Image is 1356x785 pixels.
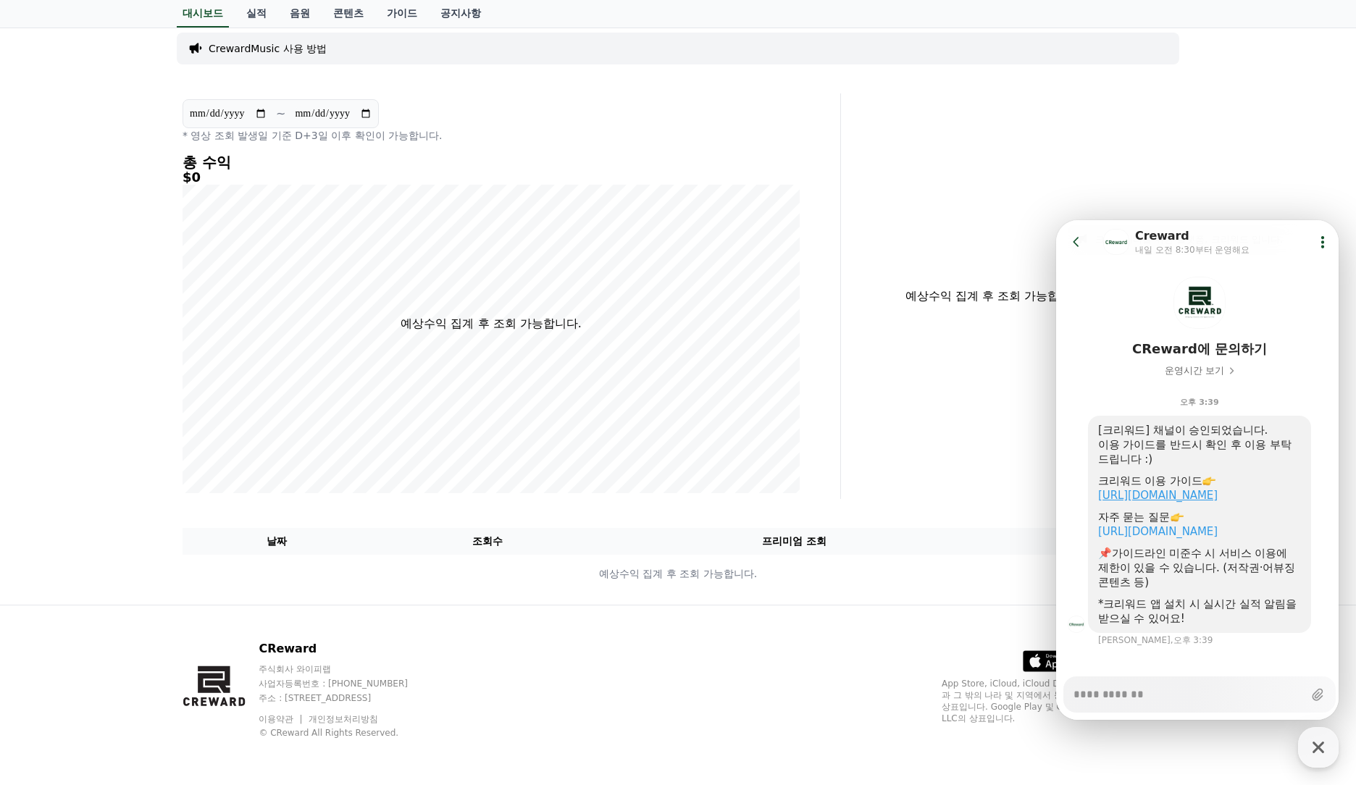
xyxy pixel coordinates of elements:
p: CReward [259,640,435,658]
th: 프리미엄 조회 [604,528,984,555]
th: 날짜 [183,528,372,555]
p: * 영상 조회 발생일 기준 D+3일 이후 확인이 가능합니다. [183,128,800,143]
th: 수익 [984,528,1173,555]
p: 주식회사 와이피랩 [259,663,435,675]
h5: $0 [183,170,800,185]
p: ~ [276,105,285,122]
h4: 총 수익 [183,154,800,170]
a: 개인정보처리방침 [309,714,378,724]
p: 사업자등록번호 : [PHONE_NUMBER] [259,678,435,689]
p: © CReward All Rights Reserved. [259,727,435,739]
p: App Store, iCloud, iCloud Drive 및 iTunes Store는 미국과 그 밖의 나라 및 지역에서 등록된 Apple Inc.의 서비스 상표입니다. Goo... [942,678,1173,724]
iframe: Channel chat [1056,220,1339,720]
p: 예상수익 집계 후 조회 가능합니다. [401,315,581,332]
th: 조회수 [372,528,604,555]
p: 예상수익 집계 후 조회 가능합니다. [853,287,1139,305]
p: 주소 : [STREET_ADDRESS] [259,692,435,704]
a: CrewardMusic 사용 방법 [209,41,327,56]
a: 이용약관 [259,714,304,724]
p: 예상수익 집계 후 조회 가능합니다. [183,566,1173,582]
